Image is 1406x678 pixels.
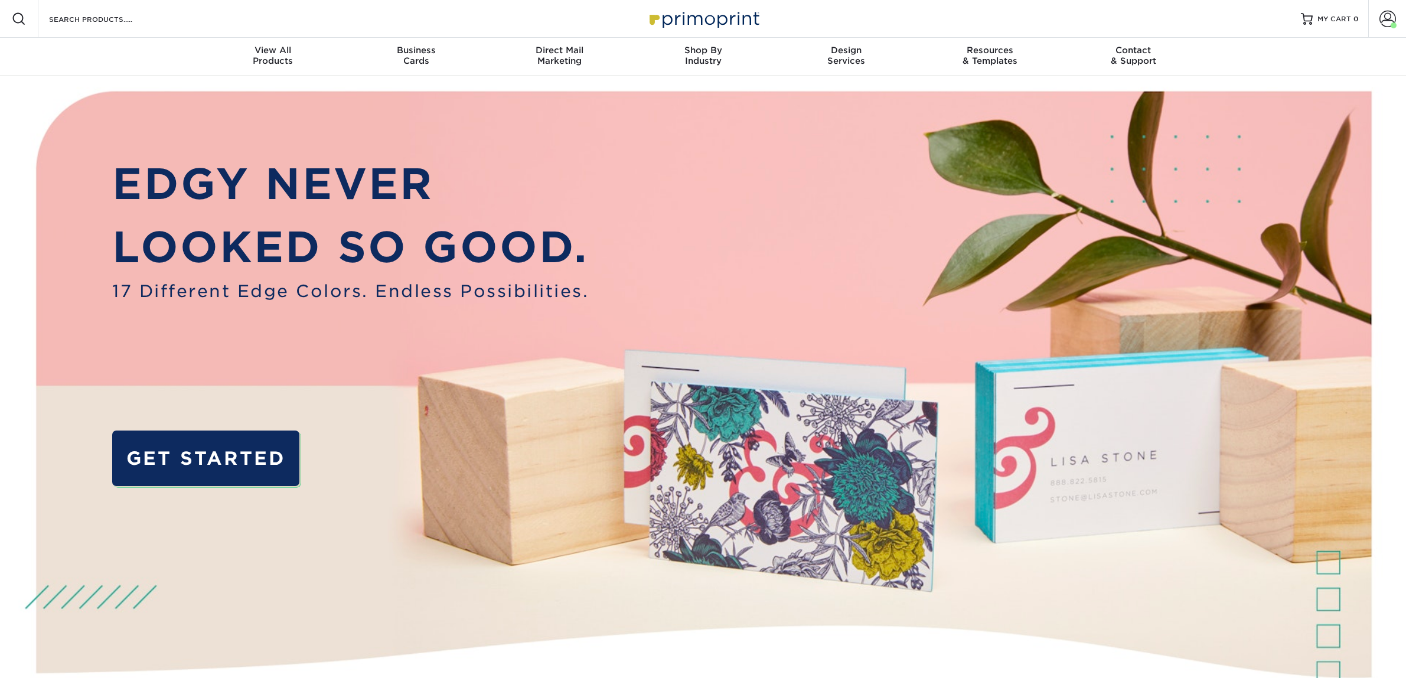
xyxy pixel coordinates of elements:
[775,45,918,56] span: Design
[644,6,762,31] img: Primoprint
[631,45,775,56] span: Shop By
[488,45,631,56] span: Direct Mail
[201,45,345,56] span: View All
[918,45,1062,56] span: Resources
[631,38,775,76] a: Shop ByIndustry
[1062,38,1205,76] a: Contact& Support
[1062,45,1205,66] div: & Support
[201,38,345,76] a: View AllProducts
[1317,14,1351,24] span: MY CART
[112,279,589,304] span: 17 Different Edge Colors. Endless Possibilities.
[112,216,589,279] p: LOOKED SO GOOD.
[1062,45,1205,56] span: Contact
[344,45,488,66] div: Cards
[775,45,918,66] div: Services
[775,38,918,76] a: DesignServices
[918,45,1062,66] div: & Templates
[344,38,488,76] a: BusinessCards
[631,45,775,66] div: Industry
[344,45,488,56] span: Business
[112,431,299,486] a: GET STARTED
[918,38,1062,76] a: Resources& Templates
[488,45,631,66] div: Marketing
[48,12,163,26] input: SEARCH PRODUCTS.....
[488,38,631,76] a: Direct MailMarketing
[201,45,345,66] div: Products
[112,152,589,216] p: EDGY NEVER
[1353,15,1359,23] span: 0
